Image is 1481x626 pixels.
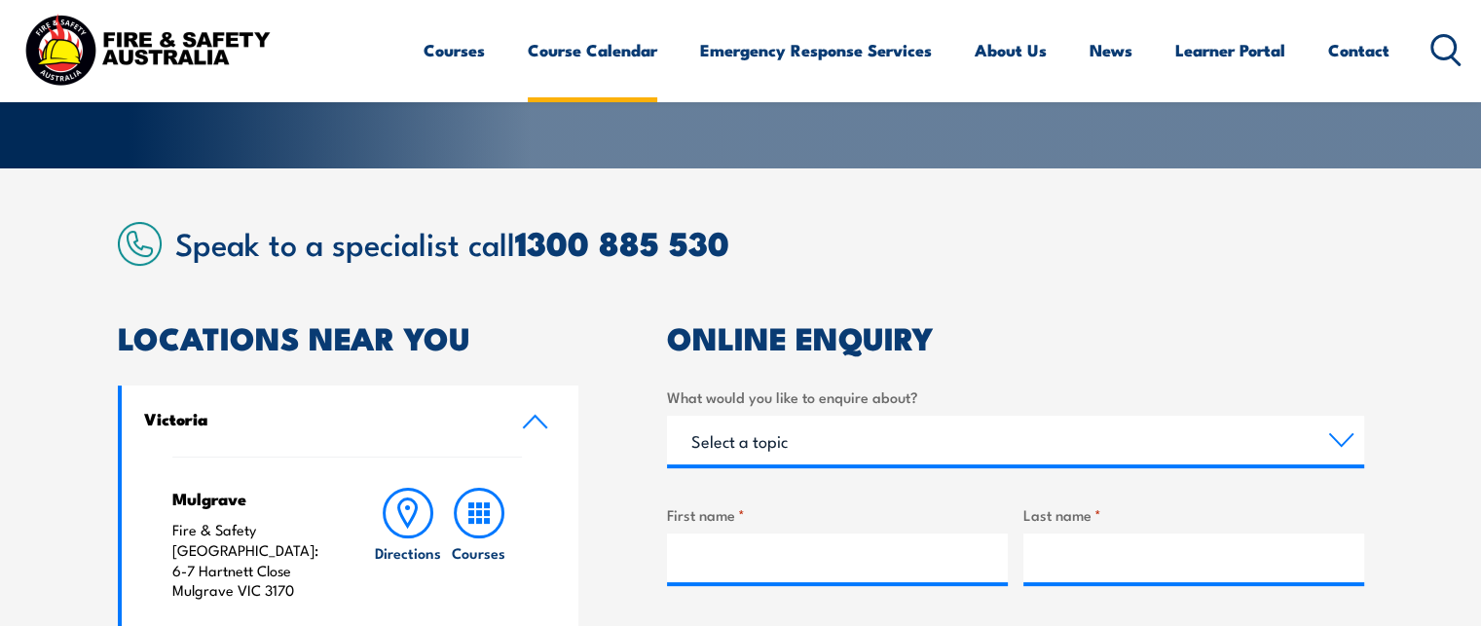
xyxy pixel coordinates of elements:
h2: LOCATIONS NEAR YOU [118,323,579,350]
label: Last name [1023,503,1364,526]
a: News [1090,24,1132,76]
h4: Mulgrave [172,488,335,509]
a: Courses [424,24,485,76]
a: Directions [373,488,443,601]
a: About Us [975,24,1047,76]
p: Fire & Safety [GEOGRAPHIC_DATA]: 6-7 Hartnett Close Mulgrave VIC 3170 [172,520,335,601]
h2: Speak to a specialist call [175,225,1364,260]
label: First name [667,503,1008,526]
a: Courses [444,488,514,601]
a: Emergency Response Services [700,24,932,76]
a: 1300 885 530 [515,216,729,268]
h6: Courses [452,542,505,563]
label: What would you like to enquire about? [667,386,1364,408]
h4: Victoria [144,408,493,429]
a: Learner Portal [1175,24,1285,76]
a: Course Calendar [528,24,657,76]
h6: Directions [375,542,441,563]
a: Victoria [122,386,579,457]
h2: ONLINE ENQUIRY [667,323,1364,350]
a: Contact [1328,24,1389,76]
